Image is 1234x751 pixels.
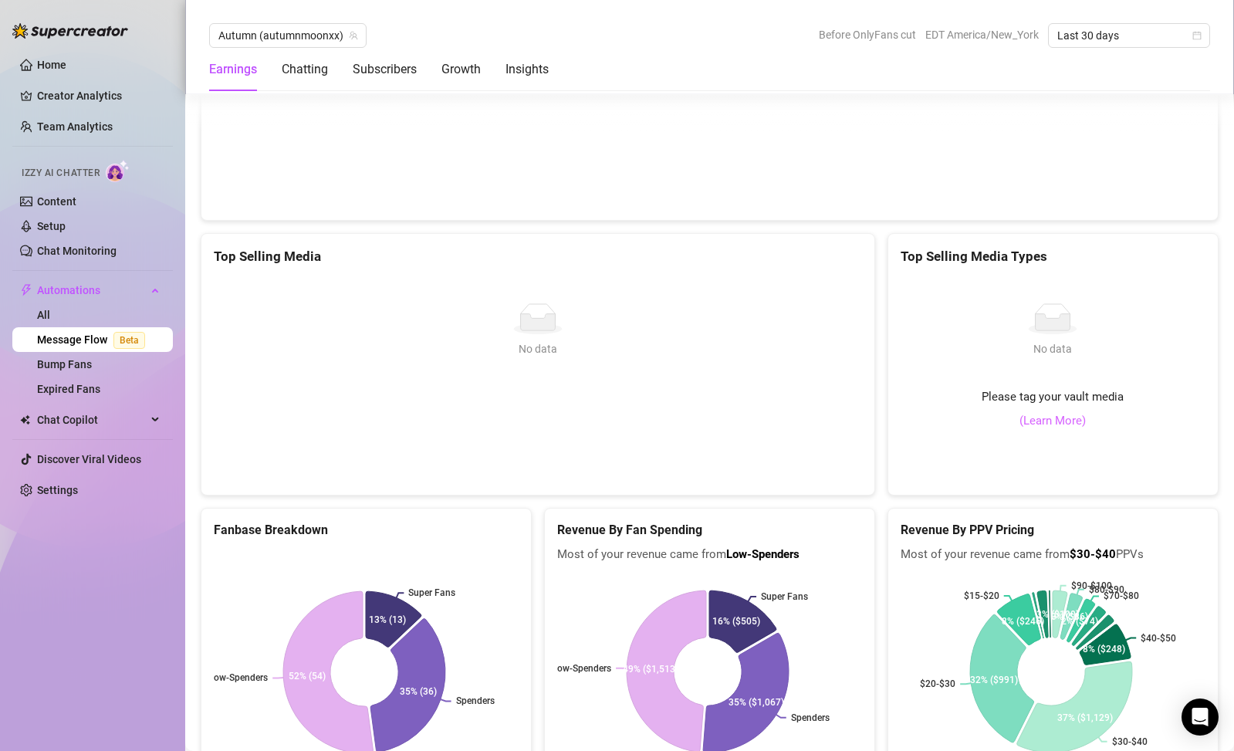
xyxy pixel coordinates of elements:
span: Autumn (autumnmoonxx) [218,24,357,47]
text: Super Fans [408,587,455,598]
img: AI Chatter [106,160,130,182]
text: $90-$100 [1071,580,1112,591]
a: Setup [37,220,66,232]
text: Spenders [791,712,830,723]
text: Low-Spenders [208,672,268,683]
text: Low-Spenders [552,663,611,674]
div: No data [1028,340,1077,357]
span: EDT America/New_York [925,23,1039,46]
a: Message FlowBeta [37,333,151,346]
text: $40-$50 [1141,633,1176,644]
a: Home [37,59,66,71]
a: Content [37,195,76,208]
span: Last 30 days [1057,24,1201,47]
text: Spenders [456,695,495,706]
text: $70-$80 [1104,591,1139,602]
span: Chat Copilot [37,408,147,432]
img: Chat Copilot [20,414,30,425]
div: Top Selling Media Types [901,246,1205,267]
text: $20-$30 [920,678,955,689]
h5: Fanbase Breakdown [214,521,519,540]
span: calendar [1192,31,1202,40]
a: Expired Fans [37,383,100,395]
span: Before OnlyFans cut [819,23,916,46]
a: Settings [37,484,78,496]
span: Beta [113,332,145,349]
b: $30-$40 [1070,547,1116,561]
div: Insights [505,60,549,79]
div: No data [220,340,856,357]
a: Chat Monitoring [37,245,117,257]
text: Super Fans [761,591,808,602]
img: logo-BBDzfeDw.svg [12,23,128,39]
div: Subscribers [353,60,417,79]
span: Most of your revenue came from PPVs [901,546,1205,564]
div: Growth [441,60,481,79]
span: Izzy AI Chatter [22,166,100,181]
span: thunderbolt [20,284,32,296]
text: $15-$20 [964,590,999,601]
span: Automations [37,278,147,303]
a: All [37,309,50,321]
a: (Learn More) [1019,412,1086,431]
text: $80-$90 [1089,584,1124,595]
a: Bump Fans [37,358,92,370]
div: Earnings [209,60,257,79]
a: Discover Viral Videos [37,453,141,465]
span: team [349,31,358,40]
div: Open Intercom Messenger [1182,699,1219,736]
a: Creator Analytics [37,83,161,108]
h5: Revenue By Fan Spending [557,521,862,540]
text: $30-$40 [1112,736,1148,747]
a: Team Analytics [37,120,113,133]
h5: Revenue By PPV Pricing [901,521,1205,540]
b: Low-Spenders [726,547,800,561]
span: Most of your revenue came from [557,546,862,564]
span: Please tag your vault media [982,388,1124,407]
div: Top Selling Media [214,246,862,267]
div: Chatting [282,60,328,79]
